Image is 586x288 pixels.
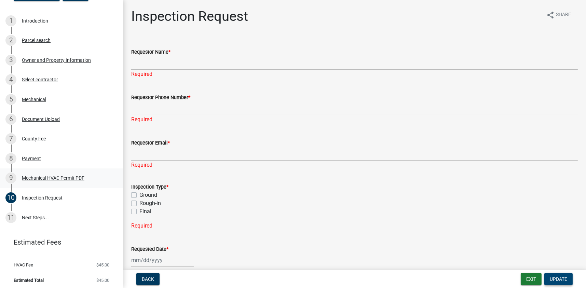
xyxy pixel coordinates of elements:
[5,55,16,66] div: 3
[131,8,248,25] h1: Inspection Request
[131,50,171,55] label: Requestor Name
[22,136,46,141] div: County Fee
[22,117,60,122] div: Document Upload
[14,263,33,267] span: HVAC Fee
[136,273,160,285] button: Back
[139,191,157,199] label: Ground
[5,94,16,105] div: 5
[5,173,16,183] div: 9
[142,276,154,282] span: Back
[22,77,58,82] div: Select contractor
[96,278,109,283] span: $45.00
[131,247,168,252] label: Requested Date
[5,15,16,26] div: 1
[131,222,578,230] div: Required
[131,253,194,267] input: mm/dd/yyyy
[521,273,542,285] button: Exit
[22,58,91,63] div: Owner and Property Information
[131,141,170,146] label: Requestor Email
[139,199,161,207] label: Rough-in
[139,207,151,216] label: Final
[131,95,190,100] label: Requestor Phone Number
[546,11,555,19] i: share
[550,276,567,282] span: Update
[22,176,84,180] div: Mechanical HVAC Permit PDF
[131,115,578,124] div: Required
[22,38,51,43] div: Parcel search
[541,8,576,22] button: shareShare
[14,278,44,283] span: Estimated Total
[5,35,16,46] div: 2
[5,114,16,125] div: 6
[131,161,578,169] div: Required
[131,185,168,190] label: Inspection Type
[556,11,571,19] span: Share
[22,18,48,23] div: Introduction
[544,273,573,285] button: Update
[5,212,16,223] div: 11
[22,97,46,102] div: Mechanical
[5,153,16,164] div: 8
[131,70,578,78] div: Required
[5,235,112,249] a: Estimated Fees
[22,156,41,161] div: Payment
[22,195,63,200] div: Inspection Request
[5,74,16,85] div: 4
[5,133,16,144] div: 7
[5,192,16,203] div: 10
[96,263,109,267] span: $45.00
